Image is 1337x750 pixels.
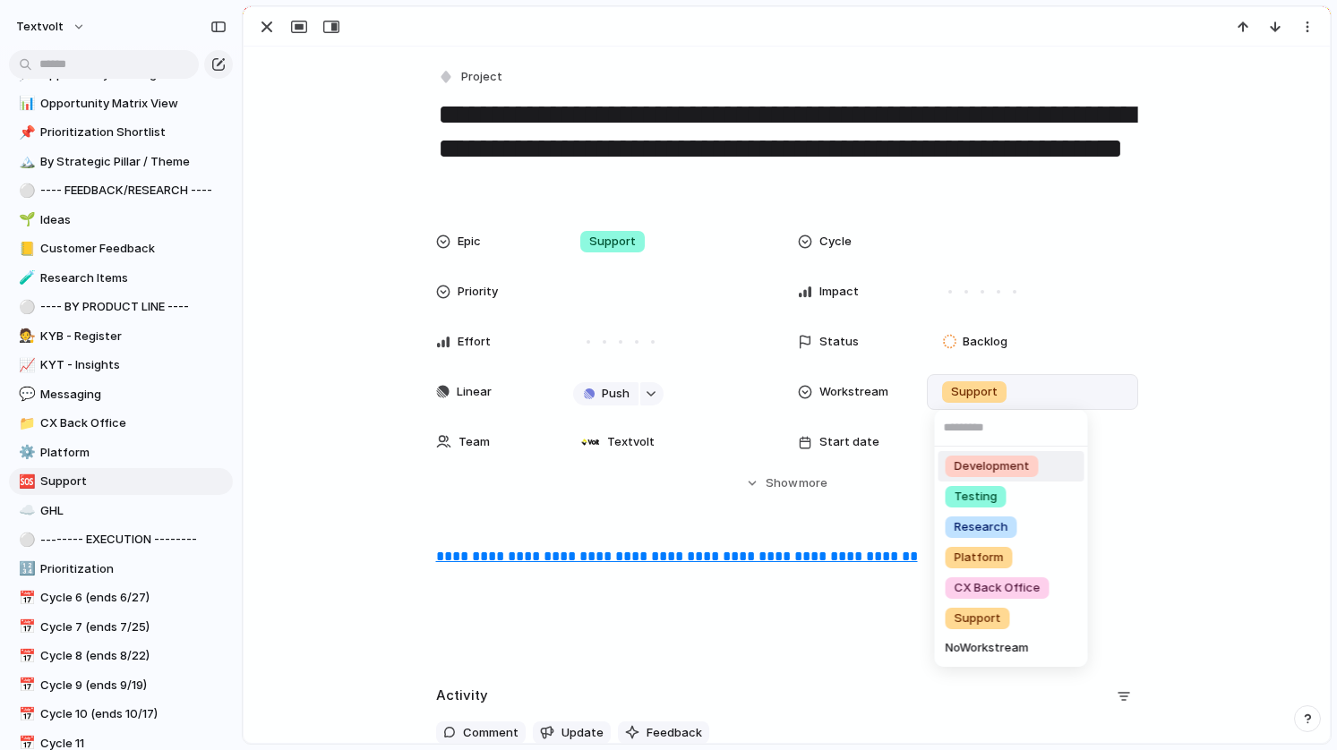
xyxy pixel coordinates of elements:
[955,609,1001,627] span: Support
[955,457,1030,475] span: Development
[955,549,1004,567] span: Platform
[946,639,1029,657] span: No Workstream
[955,488,998,506] span: Testing
[955,579,1041,597] span: CX Back Office
[955,518,1008,536] span: Research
